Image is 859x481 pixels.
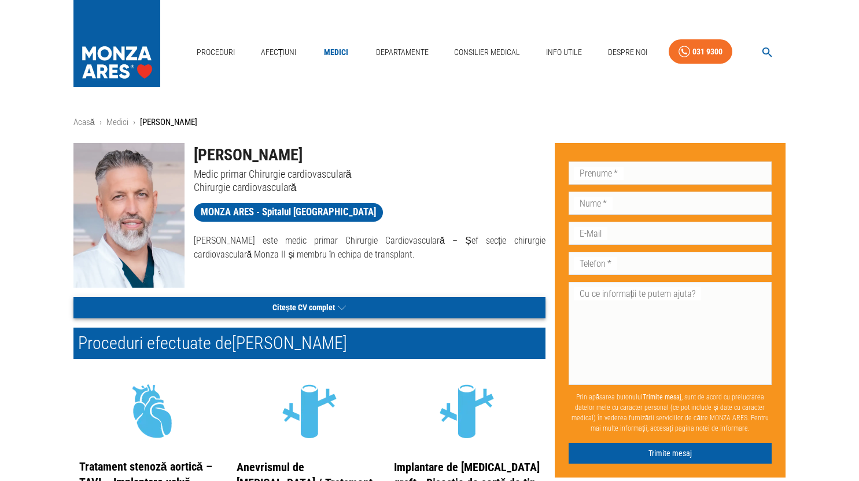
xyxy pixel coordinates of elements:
[140,116,197,129] p: [PERSON_NAME]
[669,39,732,64] a: 031 9300
[569,443,772,464] button: Trimite mesaj
[194,234,545,262] p: [PERSON_NAME] este medic primar Chirurgie Cardiovasculară – Șef secție chirurgie cardiovasculară ...
[73,117,95,127] a: Acasă
[73,297,545,318] button: Citește CV complet
[194,181,545,194] p: Chirurgie cardiovasculară
[133,116,135,129] li: ›
[194,143,545,167] h1: [PERSON_NAME]
[603,41,652,64] a: Despre Noi
[194,167,545,181] p: Medic primar Chirurgie cardiovasculară
[569,387,772,438] p: Prin apăsarea butonului , sunt de acord cu prelucrarea datelor mele cu caracter personal (ce pot ...
[318,41,355,64] a: Medici
[256,41,301,64] a: Afecțiuni
[73,116,786,129] nav: breadcrumb
[192,41,239,64] a: Proceduri
[541,41,587,64] a: Info Utile
[371,41,433,64] a: Departamente
[99,116,102,129] li: ›
[73,328,545,359] h2: Proceduri efectuate de [PERSON_NAME]
[73,143,185,288] img: Dr. Stanislav Rurac
[106,117,128,127] a: Medici
[194,203,383,222] a: MONZA ARES - Spitalul [GEOGRAPHIC_DATA]
[449,41,525,64] a: Consilier Medical
[643,393,681,401] b: Trimite mesaj
[692,45,722,59] div: 031 9300
[194,205,383,219] span: MONZA ARES - Spitalul [GEOGRAPHIC_DATA]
